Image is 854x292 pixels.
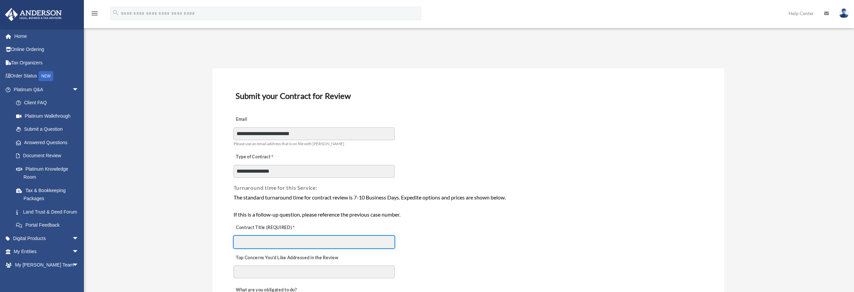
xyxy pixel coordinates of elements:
a: My [PERSON_NAME] Teamarrow_drop_down [5,258,89,272]
div: NEW [39,71,53,81]
a: Online Ordering [5,43,89,56]
h3: Submit your Contract for Review [233,89,704,103]
label: Email [234,115,301,124]
i: menu [91,9,99,17]
span: arrow_drop_down [72,245,86,259]
img: Anderson Advisors Platinum Portal [3,8,64,21]
a: menu [91,12,99,17]
a: Digital Productsarrow_drop_down [5,232,89,245]
a: Land Trust & Deed Forum [9,205,89,219]
a: Tax & Bookkeeping Packages [9,184,89,205]
a: Platinum Knowledge Room [9,162,89,184]
span: Please use an email address that is on file with [PERSON_NAME] [234,141,344,146]
span: arrow_drop_down [72,232,86,245]
span: Turnaround time for this Service: [234,184,317,191]
a: Portal Feedback [9,219,89,232]
a: Home [5,30,89,43]
a: Order StatusNEW [5,69,89,83]
a: Document Review [9,149,86,163]
a: Tax Organizers [5,56,89,69]
img: User Pic [839,8,849,18]
i: search [112,9,119,16]
label: Contract Title (REQUIRED) [234,223,301,233]
a: Answered Questions [9,136,89,149]
span: arrow_drop_down [72,258,86,272]
label: Type of Contract [234,153,301,162]
label: Top Concerns You’d Like Addressed in the Review [234,253,340,262]
div: The standard turnaround time for contract review is 7-10 Business Days. Expedite options and pric... [234,193,703,219]
a: Submit a Question [9,123,89,136]
a: My Entitiesarrow_drop_down [5,245,89,258]
a: Platinum Q&Aarrow_drop_down [5,83,89,96]
span: arrow_drop_down [72,83,86,97]
a: Platinum Walkthrough [9,109,89,123]
a: Client FAQ [9,96,89,110]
